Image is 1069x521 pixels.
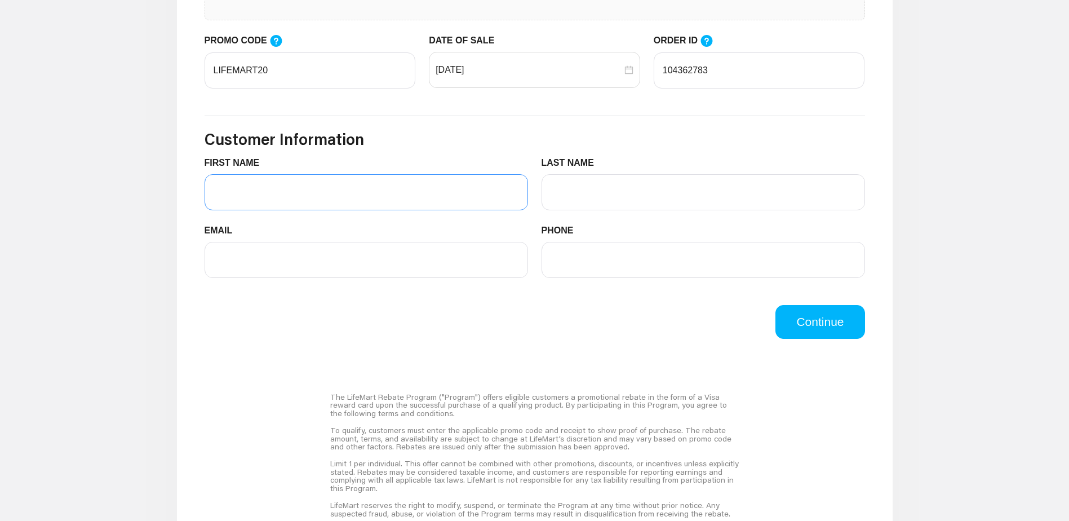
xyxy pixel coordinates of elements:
label: FIRST NAME [205,156,268,170]
h3: Customer Information [205,130,865,149]
div: Limit 1 per individual. This offer cannot be combined with other promotions, discounts, or incent... [330,455,739,497]
button: Continue [775,305,864,339]
label: LAST NAME [542,156,603,170]
label: PROMO CODE [205,34,294,48]
input: LAST NAME [542,174,865,210]
label: EMAIL [205,224,241,237]
label: ORDER ID [654,34,725,48]
input: EMAIL [205,242,528,278]
div: To qualify, customers must enter the applicable promo code and receipt to show proof of purchase.... [330,422,739,455]
label: DATE OF SALE [429,34,503,47]
label: PHONE [542,224,582,237]
input: DATE OF SALE [436,63,622,77]
input: PHONE [542,242,865,278]
div: The LifeMart Rebate Program ("Program") offers eligible customers a promotional rebate in the for... [330,388,739,422]
input: FIRST NAME [205,174,528,210]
